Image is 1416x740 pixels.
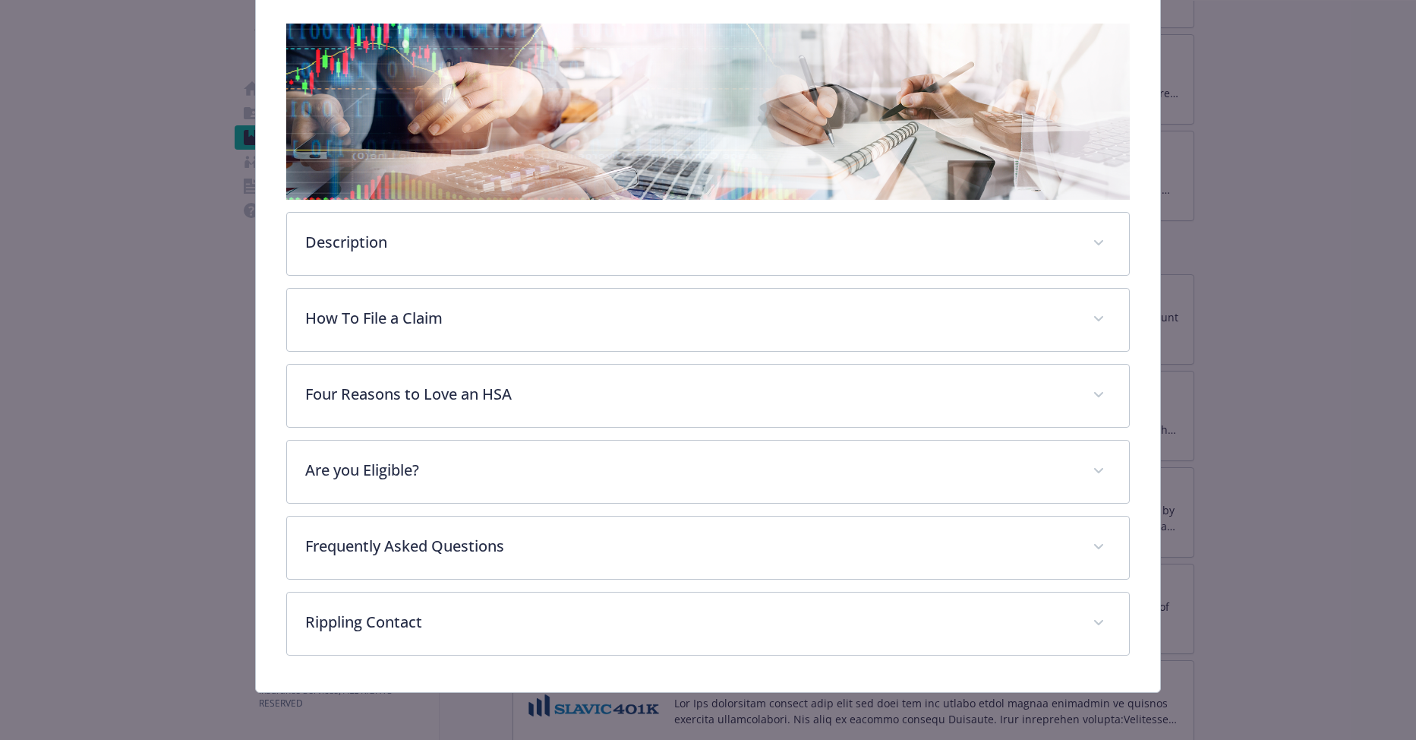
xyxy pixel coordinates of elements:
[305,535,1075,558] p: Frequently Asked Questions
[305,383,1075,406] p: Four Reasons to Love an HSA
[286,24,1131,200] img: banner
[305,459,1075,482] p: Are you Eligible?
[287,289,1130,351] div: How To File a Claim
[287,365,1130,427] div: Four Reasons to Love an HSA
[287,213,1130,275] div: Description
[305,307,1075,330] p: How To File a Claim
[287,517,1130,579] div: Frequently Asked Questions
[305,231,1075,254] p: Description
[287,593,1130,655] div: Rippling Contact
[287,441,1130,503] div: Are you Eligible?
[305,611,1075,634] p: Rippling Contact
